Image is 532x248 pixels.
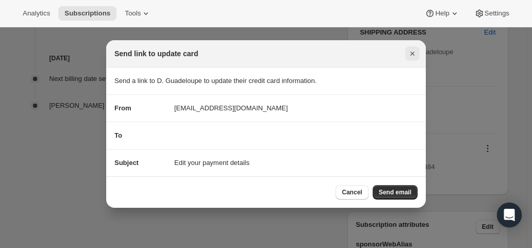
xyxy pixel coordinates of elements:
span: Edit your payment details [174,158,250,168]
span: To [114,131,122,139]
button: Analytics [16,6,56,21]
button: Settings [468,6,516,21]
span: From [114,104,131,112]
p: Send a link to D. Guadeloupe to update their credit card information. [114,76,418,86]
span: Send email [379,188,411,196]
span: Analytics [23,9,50,18]
span: Help [435,9,449,18]
span: Settings [485,9,509,18]
span: Tools [125,9,141,18]
span: Cancel [342,188,362,196]
span: Subject [114,159,139,167]
button: Tools [119,6,157,21]
span: [EMAIL_ADDRESS][DOMAIN_NAME] [174,103,288,113]
button: Send email [373,185,418,200]
button: Close [405,46,420,61]
button: Help [419,6,465,21]
h2: Send link to update card [114,48,198,59]
span: Subscriptions [64,9,110,18]
button: Subscriptions [58,6,117,21]
button: Cancel [336,185,368,200]
div: Open Intercom Messenger [497,203,522,227]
